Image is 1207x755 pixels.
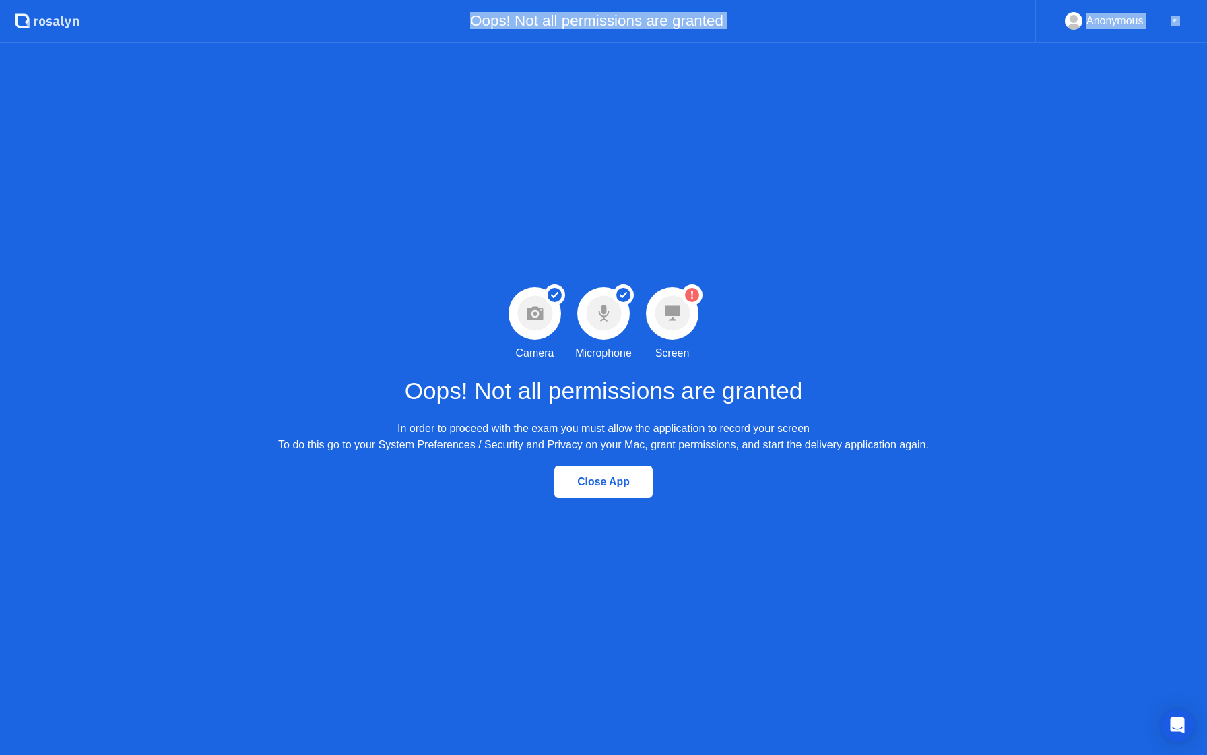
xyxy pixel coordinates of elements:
div: In order to proceed with the exam you must allow the application to record your screen To do this... [278,421,929,453]
button: Close App [554,466,653,498]
div: Camera [516,345,554,361]
div: ▼ [1171,12,1178,30]
div: Anonymous [1086,12,1144,30]
div: Open Intercom Messenger [1161,709,1194,742]
div: Screen [655,345,690,361]
div: Close App [558,476,649,488]
div: Microphone [575,345,632,361]
h1: Oops! Not all permissions are granted [405,373,803,409]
